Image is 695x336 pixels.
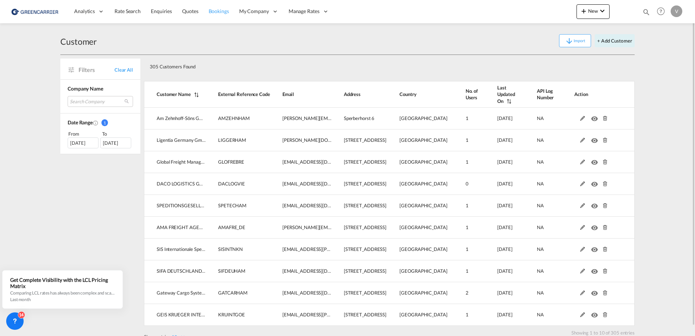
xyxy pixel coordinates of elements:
td: Flughafenstrasse 52a [332,129,387,151]
span: [DATE] [497,224,512,230]
th: Email [270,81,332,108]
span: [EMAIL_ADDRESS][DOMAIN_NAME] [282,290,361,296]
md-icon: icon-arrow-down [565,37,574,45]
span: [DATE] [497,159,512,165]
td: 1 [447,217,479,239]
td: Germany [387,195,447,217]
span: [PERSON_NAME][EMAIL_ADDRESS][DOMAIN_NAME] [282,224,398,230]
span: Date Range [68,119,93,125]
td: LOTZENARBACHSTRASSE 1 [332,239,387,260]
td: 1 [447,260,479,282]
span: [DATE] [497,203,512,208]
span: Ligentia Germany GmbH [157,137,208,143]
td: Germany [387,239,447,260]
span: Enquiries [151,8,172,14]
md-icon: Created On [93,120,99,126]
md-icon: icon-eye [591,201,600,207]
td: AMAFRE_DE [206,217,270,239]
img: 1378a7308afe11ef83610d9e779c6b34.png [11,3,60,20]
td: nschoenlau@gatewaycargo.de [270,282,332,304]
span: NA [537,159,544,165]
span: Manage Rates [289,8,320,15]
span: [DATE] [497,137,512,143]
td: 2 [447,282,479,304]
td: KRUINTGOE [206,304,270,326]
span: SIFDEUHAM [218,268,245,274]
td: 2025-09-12 [479,151,519,173]
button: icon-plus 400-fgNewicon-chevron-down [577,4,610,19]
td: 2025-09-10 [479,282,519,304]
span: 1 [466,312,469,317]
span: From To [DATE][DATE] [68,130,133,148]
span: [STREET_ADDRESS] [344,290,386,296]
span: [GEOGRAPHIC_DATA] [399,312,447,317]
span: 1 [466,203,469,208]
span: DACO LOGISTICS GMBH [157,181,210,187]
td: info@schaefer-sis.de [270,239,332,260]
span: [DATE] [497,312,512,317]
td: AIRSEA@KRUEGER-SPEDITION.DE [270,304,332,326]
span: [DATE] [497,181,512,187]
td: Germany [387,260,447,282]
td: h.juschas@gfm.world [270,151,332,173]
span: [GEOGRAPHIC_DATA] [399,203,447,208]
div: 305 Customers Found [147,58,583,73]
span: AMZEHNHAM [218,115,250,121]
span: [STREET_ADDRESS] [344,159,386,165]
span: GATCARHAM [218,290,248,296]
md-icon: icon-eye [591,289,600,294]
td: bonka.mihaleva@dacolog.com [270,173,332,195]
span: [PERSON_NAME][DOMAIN_NAME][EMAIL_ADDRESS][DOMAIN_NAME] [282,137,437,143]
div: [DATE] [68,137,99,148]
md-icon: icon-magnify [642,8,650,16]
span: [STREET_ADDRESS] [344,268,386,274]
td: 1 [447,151,479,173]
span: NA [537,312,544,317]
td: 2025-09-01 [479,304,519,326]
span: [EMAIL_ADDRESS][DOMAIN_NAME] [282,159,361,165]
button: + Add Customer [595,34,635,47]
td: NA [519,304,556,326]
span: Quotes [182,8,198,14]
th: Customer Name [144,81,206,108]
td: Germany [387,108,447,129]
span: [PERSON_NAME][EMAIL_ADDRESS][DOMAIN_NAME] [282,115,398,121]
span: 1 [466,115,469,121]
span: [EMAIL_ADDRESS][DOMAIN_NAME] [282,203,361,208]
span: [STREET_ADDRESS] [344,224,386,230]
td: v.wiens@azs-group.com [270,108,332,129]
td: GATCARHAM [206,282,270,304]
td: 2025-09-11 [479,173,519,195]
span: 0 [466,181,469,187]
th: Address [332,81,387,108]
td: SPETECHAM [206,195,270,217]
span: My Company [239,8,269,15]
span: NA [537,115,544,121]
div: V [671,5,682,17]
span: Company Name [68,85,103,92]
td: AMA FREIGHT AGENCY GMBH [144,217,206,239]
md-icon: icon-eye [591,180,600,185]
span: NA [537,203,544,208]
span: Help [655,5,667,17]
td: Niendorfer Straße 170 [332,282,387,304]
md-icon: icon-eye [591,223,600,228]
div: Help [655,5,671,18]
div: Showing 1 to 10 of 305 entries [148,326,635,336]
td: Studtriede 49 [332,151,387,173]
span: [STREET_ADDRESS] [344,181,386,187]
span: DACLOGVIE [218,181,245,187]
td: SIFDEUHAM [206,260,270,282]
td: t.witt@amafreight.com [270,217,332,239]
td: Am Zehnhoff-Söns GmbH International Logistic Services [144,108,206,129]
td: 2025-09-10 [479,217,519,239]
span: NA [537,181,544,187]
th: Last Updated On [479,81,519,108]
md-icon: icon-eye [591,158,600,163]
span: 1 [466,246,469,252]
td: SIS Internationale Speditions GMBH [144,239,206,260]
td: 1 [447,195,479,217]
span: [GEOGRAPHIC_DATA] [399,224,447,230]
td: 1 [447,129,479,151]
